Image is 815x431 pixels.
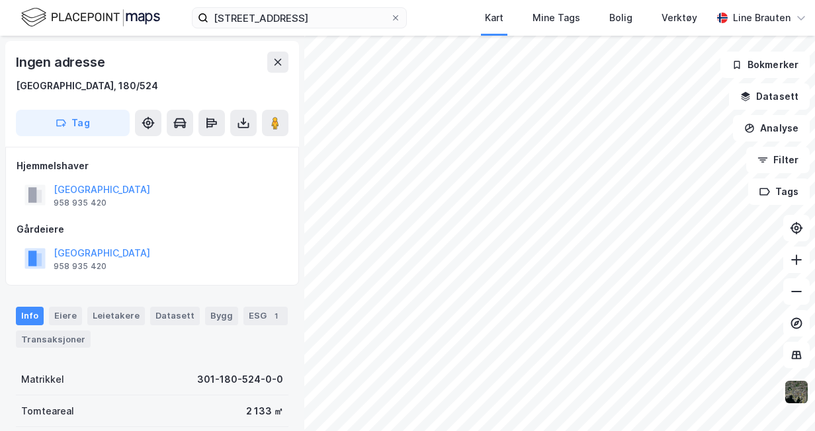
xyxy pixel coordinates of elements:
[243,307,288,325] div: ESG
[533,10,580,26] div: Mine Tags
[729,83,810,110] button: Datasett
[21,372,64,387] div: Matrikkel
[54,198,107,208] div: 958 935 420
[485,10,503,26] div: Kart
[16,110,130,136] button: Tag
[49,307,82,325] div: Eiere
[205,307,238,325] div: Bygg
[87,307,145,325] div: Leietakere
[749,368,815,431] iframe: Chat Widget
[17,158,288,174] div: Hjemmelshaver
[17,221,288,237] div: Gårdeiere
[720,52,810,78] button: Bokmerker
[733,115,810,141] button: Analyse
[21,6,160,29] img: logo.f888ab2527a4732fd821a326f86c7f29.svg
[16,331,91,348] div: Transaksjoner
[208,8,390,28] input: Søk på adresse, matrikkel, gårdeiere, leietakere eller personer
[197,372,283,387] div: 301-180-524-0-0
[150,307,200,325] div: Datasett
[748,178,810,205] button: Tags
[16,78,158,94] div: [GEOGRAPHIC_DATA], 180/524
[609,10,632,26] div: Bolig
[21,403,74,419] div: Tomteareal
[54,261,107,272] div: 958 935 420
[733,10,791,26] div: Line Brauten
[16,52,107,73] div: Ingen adresse
[246,403,283,419] div: 2 133 ㎡
[746,147,810,173] button: Filter
[662,10,697,26] div: Verktøy
[16,307,44,325] div: Info
[269,309,282,323] div: 1
[749,368,815,431] div: Kontrollprogram for chat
